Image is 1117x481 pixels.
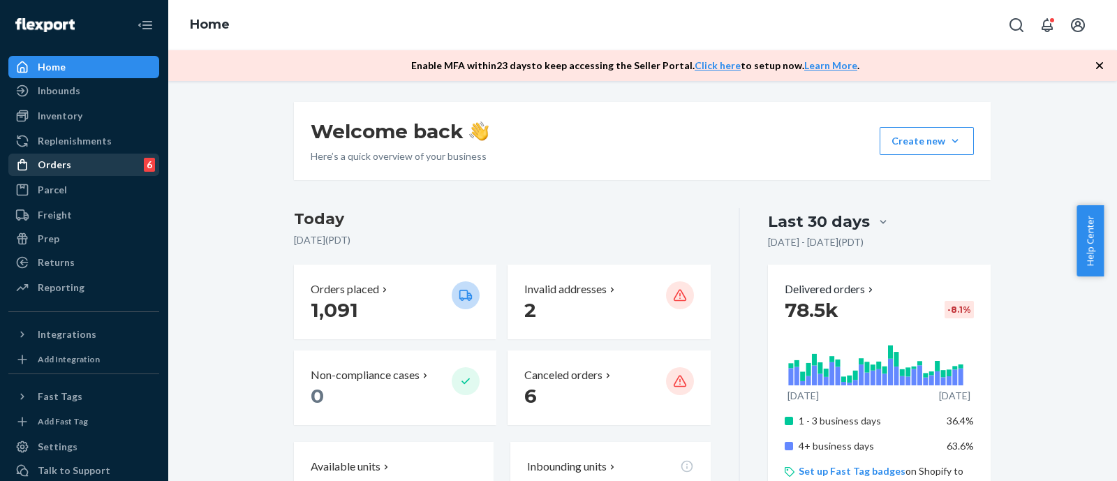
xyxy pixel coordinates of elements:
a: Home [8,56,159,78]
button: Fast Tags [8,385,159,408]
div: Reporting [38,281,84,295]
div: -8.1 % [945,301,974,318]
button: Open notifications [1033,11,1061,39]
a: Add Fast Tag [8,413,159,430]
p: Enable MFA within 23 days to keep accessing the Seller Portal. to setup now. . [411,59,859,73]
span: Chat [50,10,78,22]
button: Invalid addresses 2 [508,265,710,339]
img: Flexport logo [15,18,75,32]
p: Canceled orders [524,367,602,383]
span: 6 [524,384,537,408]
button: Delivered orders [785,281,876,297]
button: Orders placed 1,091 [294,265,496,339]
div: Integrations [38,327,96,341]
a: Replenishments [8,130,159,152]
img: hand-wave emoji [469,121,489,141]
button: Open Search Box [1003,11,1030,39]
p: [DATE] [939,389,970,403]
div: Parcel [38,183,67,197]
div: Returns [38,256,75,269]
a: Freight [8,204,159,226]
div: Inbounds [38,84,80,98]
button: Integrations [8,323,159,346]
span: 1,091 [311,298,358,322]
ol: breadcrumbs [179,5,241,45]
p: Here’s a quick overview of your business [311,149,489,163]
div: Add Integration [38,353,100,365]
button: Help Center [1077,205,1104,276]
span: 36.4% [947,415,974,427]
div: Inventory [38,109,82,123]
span: 63.6% [947,440,974,452]
div: Freight [38,208,72,222]
div: Fast Tags [38,390,82,404]
a: Home [190,17,230,32]
p: [DATE] - [DATE] ( PDT ) [768,235,864,249]
a: Inventory [8,105,159,127]
div: Talk to Support [38,464,110,478]
div: Settings [38,440,77,454]
p: Available units [311,459,380,475]
p: [DATE] [787,389,819,403]
a: Parcel [8,179,159,201]
span: 0 [311,384,324,408]
p: 1 - 3 business days [799,414,936,428]
div: Add Fast Tag [38,415,88,427]
a: Click here [695,59,741,71]
p: Orders placed [311,281,379,297]
div: 6 [144,158,155,172]
button: Close Navigation [131,11,159,39]
h1: Welcome back [311,119,489,144]
div: Orders [38,158,71,172]
p: [DATE] ( PDT ) [294,233,711,247]
a: Returns [8,251,159,274]
a: Add Integration [8,351,159,368]
button: Create new [880,127,974,155]
a: Learn More [804,59,857,71]
a: Orders6 [8,154,159,176]
div: Replenishments [38,134,112,148]
p: Non-compliance cases [311,367,420,383]
span: 78.5k [785,298,838,322]
div: Home [38,60,66,74]
h3: Today [294,208,711,230]
p: 4+ business days [799,439,936,453]
button: Canceled orders 6 [508,350,710,425]
span: 2 [524,298,536,322]
a: Inbounds [8,80,159,102]
button: Non-compliance cases 0 [294,350,496,425]
a: Prep [8,228,159,250]
button: Open account menu [1064,11,1092,39]
p: Invalid addresses [524,281,607,297]
a: Reporting [8,276,159,299]
div: Last 30 days [768,211,870,232]
a: Set up Fast Tag badges [799,465,905,477]
div: Prep [38,232,59,246]
p: Inbounding units [527,459,607,475]
a: Settings [8,436,159,458]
